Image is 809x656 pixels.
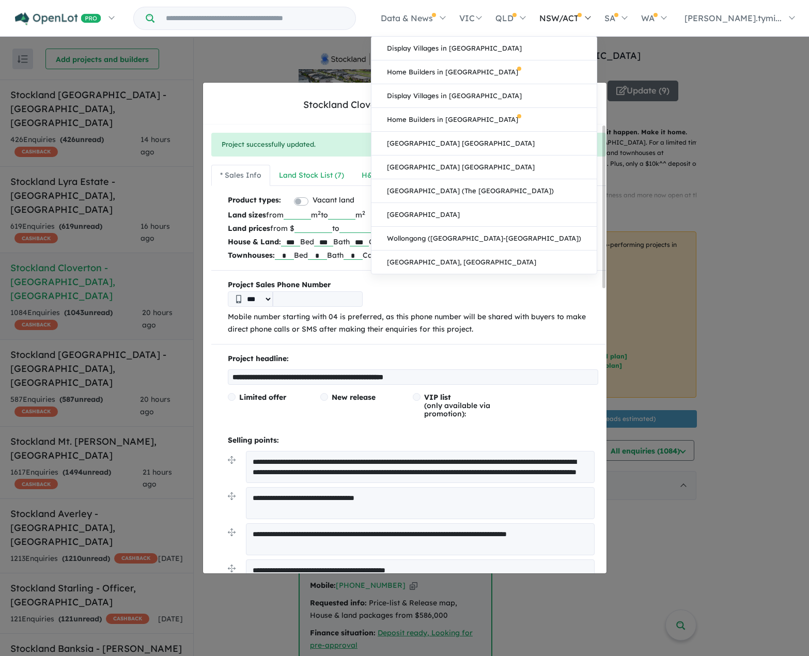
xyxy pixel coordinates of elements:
a: Display Villages in [GEOGRAPHIC_DATA] [371,84,597,108]
span: Limited offer [239,393,286,402]
p: Bed Bath Car from $ to $ [228,248,598,262]
img: drag.svg [228,492,236,500]
p: Selling points: [228,434,598,447]
b: Project Sales Phone Number [228,279,598,291]
a: [GEOGRAPHIC_DATA] [GEOGRAPHIC_DATA] [371,132,597,155]
label: Vacant land [313,194,354,207]
span: New release [332,393,376,402]
p: from m to m [228,208,598,222]
a: [GEOGRAPHIC_DATA] (The [GEOGRAPHIC_DATA]) [371,179,597,203]
div: H&L List ( 0 ) [362,169,403,182]
b: Townhouses: [228,251,275,260]
a: [GEOGRAPHIC_DATA] [371,203,597,227]
img: drag.svg [228,565,236,572]
span: (only available via promotion): [424,393,490,418]
div: Land Stock List ( 7 ) [279,169,344,182]
p: Mobile number starting with 04 is preferred, as this phone number will be shared with buyers to m... [228,311,598,336]
b: Land sizes [228,210,266,220]
b: Land prices [228,224,270,233]
a: Home Builders in [GEOGRAPHIC_DATA] [371,60,597,84]
span: [PERSON_NAME].tymi... [684,13,782,23]
img: Openlot PRO Logo White [15,12,101,25]
a: [GEOGRAPHIC_DATA], [GEOGRAPHIC_DATA] [371,251,597,274]
input: Try estate name, suburb, builder or developer [157,7,353,29]
img: drag.svg [228,528,236,536]
b: Product types: [228,194,281,208]
p: from $ to [228,222,598,235]
b: House & Land: [228,237,281,246]
a: Home Builders in [GEOGRAPHIC_DATA] [371,108,597,132]
p: Project headline: [228,353,598,365]
img: drag.svg [228,456,236,464]
sup: 2 [362,209,365,216]
div: Stockland Cloverton - [GEOGRAPHIC_DATA] [303,98,506,112]
span: VIP list [424,393,451,402]
p: Bed Bath Car from $ to $ [228,235,598,248]
div: * Sales Info [220,169,261,182]
a: [GEOGRAPHIC_DATA] [GEOGRAPHIC_DATA] [371,155,597,179]
img: Phone icon [236,295,241,303]
sup: 2 [318,209,321,216]
div: Project successfully updated. [211,133,606,157]
a: Display Villages in [GEOGRAPHIC_DATA] [371,37,597,60]
a: Wollongong ([GEOGRAPHIC_DATA]-[GEOGRAPHIC_DATA]) [371,227,597,251]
